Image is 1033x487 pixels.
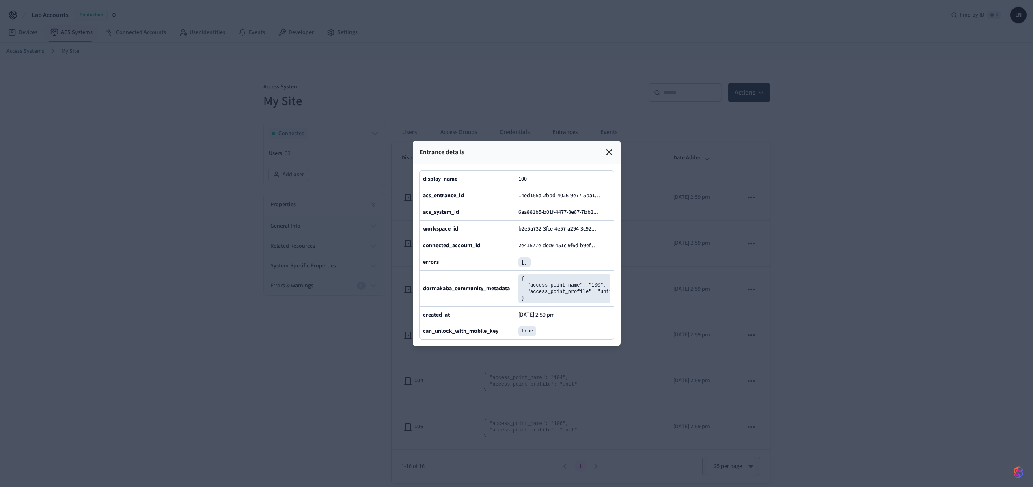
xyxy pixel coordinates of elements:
[517,224,604,234] button: b2e5a732-3fce-4e57-a294-3c92...
[423,284,510,293] b: dormakaba_community_metadata
[518,274,610,303] pre: { "access_point_name": "100", "access_point_profile": "unit" }
[518,312,555,318] p: [DATE] 2:59 pm
[1014,466,1023,479] img: SeamLogoGradient.69752ec5.svg
[423,175,457,183] b: display_name
[423,192,464,200] b: acs_entrance_id
[423,258,439,266] b: errors
[423,311,450,319] b: created_at
[518,257,531,267] pre: []
[518,326,537,336] pre: true
[419,147,464,157] p: Entrance details
[423,327,498,335] b: can_unlock_with_mobile_key
[517,241,603,250] button: 2e41577e-dcc9-451c-9f6d-b9ef...
[517,207,606,217] button: 6aa881b5-b01f-4477-8e87-7bb2...
[517,191,608,200] button: 14ed155a-2bbd-4026-9e77-5ba1...
[423,208,459,216] b: acs_system_id
[423,241,480,250] b: connected_account_id
[423,225,458,233] b: workspace_id
[518,175,527,183] span: 100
